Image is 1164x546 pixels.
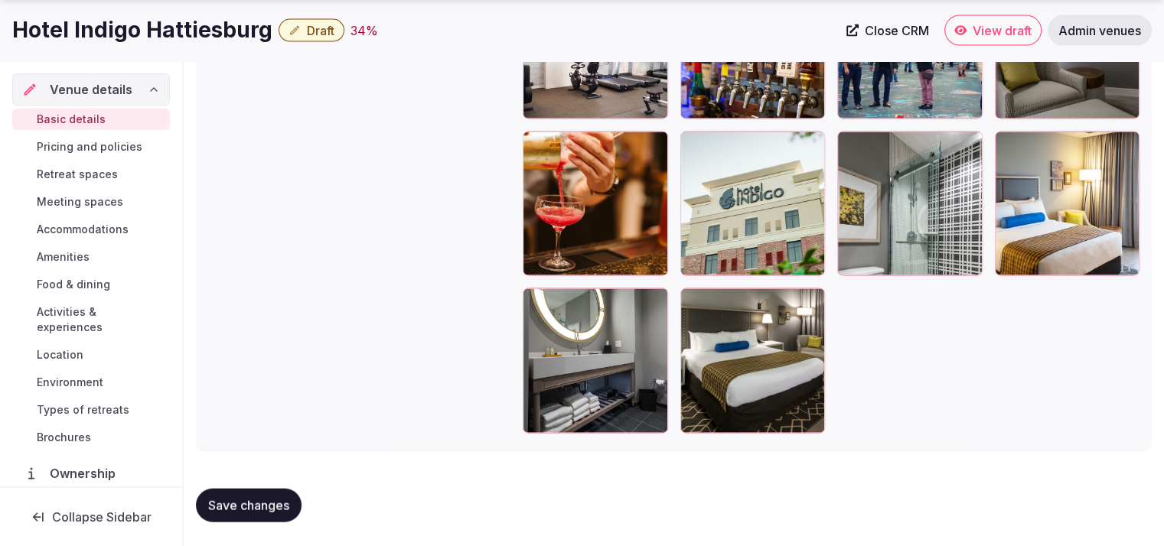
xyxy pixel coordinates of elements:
a: View draft [944,15,1042,46]
button: Draft [279,19,344,42]
a: Basic details [12,109,170,130]
span: Ownership [50,464,122,483]
span: Close CRM [865,23,929,38]
a: Pricing and policies [12,136,170,158]
a: Close CRM [837,15,938,46]
div: 34 % [351,21,378,40]
span: Amenities [37,249,90,265]
a: Amenities [12,246,170,268]
a: Food & dining [12,274,170,295]
span: Environment [37,375,103,390]
span: Meeting spaces [37,194,123,210]
span: Basic details [37,112,106,127]
span: Pricing and policies [37,139,142,154]
div: HBGSH_5565615187_P.jpg [837,132,983,277]
a: Types of retreats [12,399,170,421]
span: Location [37,347,83,362]
a: Brochures [12,427,170,448]
button: Collapse Sidebar [12,500,170,534]
div: HBGSH_5631499247_P.jpg [995,132,1140,277]
div: HBGSH_5565614996_P.jpg [680,288,826,434]
div: HBGSH_5565614924_P.jpg [523,288,668,434]
button: 34% [351,21,378,40]
a: Ownership [12,457,170,489]
span: Draft [307,23,334,38]
span: Save changes [208,498,289,513]
span: Collapse Sidebar [52,509,152,525]
span: Types of retreats [37,402,129,418]
a: Meeting spaces [12,191,170,213]
a: Retreat spaces [12,164,170,185]
span: View draft [973,23,1032,38]
span: Food & dining [37,277,110,292]
span: Accommodations [37,222,129,237]
a: Activities & experiences [12,301,170,338]
div: HBGSH_6018844970_P.jpg [680,132,826,277]
a: Accommodations [12,219,170,240]
span: Activities & experiences [37,304,164,335]
div: HBGSH_5631497948_P.jpg [523,132,668,277]
span: Admin venues [1058,23,1141,38]
span: Brochures [37,430,91,445]
a: Environment [12,372,170,393]
button: Save changes [196,489,302,522]
a: Admin venues [1048,15,1152,46]
span: Venue details [50,80,132,99]
a: Location [12,344,170,366]
h1: Hotel Indigo Hattiesburg [12,15,272,45]
span: Retreat spaces [37,167,118,182]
